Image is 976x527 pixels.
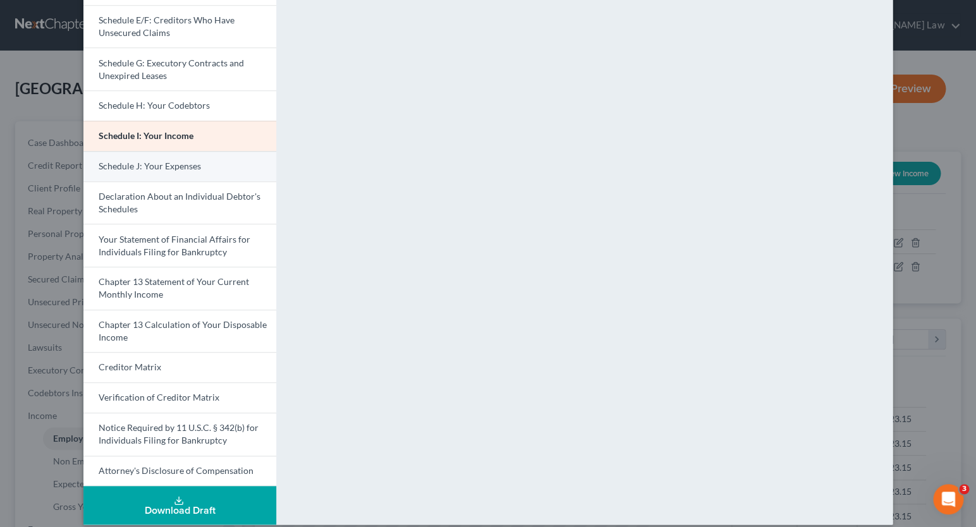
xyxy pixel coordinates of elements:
[933,484,963,514] iframe: Intercom live chat
[83,486,276,524] button: Download Draft
[83,151,276,181] a: Schedule J: Your Expenses
[99,361,161,372] span: Creditor Matrix
[99,392,219,403] span: Verification of Creditor Matrix
[959,484,969,494] span: 3
[83,413,276,456] a: Notice Required by 11 U.S.C. § 342(b) for Individuals Filing for Bankruptcy
[83,310,276,353] a: Chapter 13 Calculation of Your Disposable Income
[83,267,276,310] a: Chapter 13 Statement of Your Current Monthly Income
[83,121,276,151] a: Schedule I: Your Income
[83,5,276,48] a: Schedule E/F: Creditors Who Have Unsecured Claims
[83,456,276,487] a: Attorney's Disclosure of Compensation
[99,100,210,111] span: Schedule H: Your Codebtors
[99,191,260,214] span: Declaration About an Individual Debtor's Schedules
[83,382,276,413] a: Verification of Creditor Matrix
[83,90,276,121] a: Schedule H: Your Codebtors
[99,15,235,38] span: Schedule E/F: Creditors Who Have Unsecured Claims
[94,506,266,516] div: Download Draft
[99,319,267,342] span: Chapter 13 Calculation of Your Disposable Income
[99,58,244,81] span: Schedule G: Executory Contracts and Unexpired Leases
[83,181,276,224] a: Declaration About an Individual Debtor's Schedules
[83,352,276,382] a: Creditor Matrix
[99,234,250,257] span: Your Statement of Financial Affairs for Individuals Filing for Bankruptcy
[83,224,276,267] a: Your Statement of Financial Affairs for Individuals Filing for Bankruptcy
[99,130,193,141] span: Schedule I: Your Income
[99,465,253,476] span: Attorney's Disclosure of Compensation
[99,161,201,171] span: Schedule J: Your Expenses
[99,276,249,300] span: Chapter 13 Statement of Your Current Monthly Income
[83,47,276,90] a: Schedule G: Executory Contracts and Unexpired Leases
[99,422,259,445] span: Notice Required by 11 U.S.C. § 342(b) for Individuals Filing for Bankruptcy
